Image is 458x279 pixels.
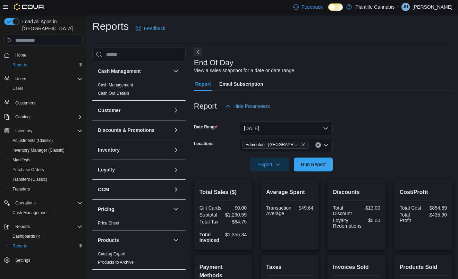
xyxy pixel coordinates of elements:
span: Catalog [12,113,83,121]
button: Run Report [294,158,333,171]
a: Settings [12,256,33,264]
button: Customer [98,107,170,114]
p: Plantlife Cannabis [355,3,395,11]
span: Adjustments (Classic) [10,136,83,145]
button: Loyalty [172,166,180,174]
span: Purchase Orders [12,167,44,172]
span: Adjustments (Classic) [12,138,53,143]
span: Reports [12,243,27,249]
span: Cash Management [10,209,83,217]
div: $0.00 [364,218,380,223]
button: Discounts & Promotions [172,126,180,134]
div: $435.90 [425,212,447,218]
button: Customers [1,98,85,108]
a: Adjustments (Classic) [10,136,56,145]
h3: Cash Management [98,68,141,75]
span: Feedback [302,3,323,10]
span: Cash Management [12,210,48,215]
h2: Average Spent [266,188,313,196]
h2: Cost/Profit [400,188,447,196]
button: Inventory [98,146,170,153]
button: Purchase Orders [7,165,85,175]
span: Reports [10,242,83,250]
span: Edmonton - [GEOGRAPHIC_DATA] [246,141,300,148]
button: Customer [172,106,180,115]
span: Home [12,51,83,59]
h3: Discounts & Promotions [98,127,154,134]
button: Cash Management [7,208,85,218]
a: Cash Management [10,209,50,217]
button: OCM [172,185,180,194]
a: Cash Out Details [98,91,129,96]
a: Reports [10,61,30,69]
span: Products to Archive [98,260,134,265]
div: Subtotal [200,212,222,218]
h3: Customer [98,107,120,114]
button: Transfers [7,184,85,194]
h2: Discounts [333,188,380,196]
a: Home [12,51,29,59]
div: Total Cost [400,205,422,211]
span: Settings [12,256,83,264]
button: Settings [1,255,85,265]
button: Cash Management [172,67,180,75]
h3: End Of Day [194,59,234,67]
h1: Reports [92,19,129,33]
div: Pricing [92,219,186,230]
button: Manifests [7,155,85,165]
span: Inventory [15,128,32,134]
a: Cash Management [98,83,133,87]
button: Catalog [1,112,85,122]
div: Total Tax [200,219,222,225]
div: Jadian Hawk [401,3,410,11]
span: Export [254,158,285,171]
div: Transaction Average [266,205,291,216]
label: Date Range [194,124,219,130]
a: Feedback [133,22,168,35]
a: Customers [12,99,38,107]
button: Inventory [172,146,180,154]
img: Cova [14,3,45,10]
h3: Report [194,102,217,110]
h3: Inventory [98,146,120,153]
span: Manifests [12,157,30,163]
button: Open list of options [323,142,329,148]
button: Adjustments (Classic) [7,136,85,145]
a: Users [10,84,26,93]
span: Dashboards [12,234,40,239]
a: Price Sheet [98,221,119,226]
span: Users [15,76,26,82]
span: Purchase Orders [10,166,83,174]
span: Run Report [301,161,326,168]
span: Reports [15,224,30,229]
input: Dark Mode [328,3,343,11]
button: Users [7,84,85,93]
button: Cash Management [98,68,170,75]
p: | [397,3,399,11]
span: Inventory [12,127,83,135]
a: Transfers [10,185,33,193]
div: $64.75 [224,219,247,225]
span: JH [403,3,408,11]
a: Transfers (Classic) [10,175,50,184]
div: $49.64 [294,205,314,211]
button: Pricing [98,206,170,213]
span: Reports [12,62,27,68]
span: Catalog Export [98,251,125,257]
a: Dashboards [7,231,85,241]
span: Edmonton - Jagare Ridge [243,141,308,149]
button: Operations [12,199,39,207]
p: [PERSON_NAME] [413,3,452,11]
div: Total Discount [333,205,355,216]
a: Inventory Manager (Classic) [10,146,67,154]
button: Export [250,158,289,171]
span: Inventory Manager (Classic) [10,146,83,154]
button: Reports [7,241,85,251]
span: Reports [12,222,83,231]
button: Reports [7,60,85,70]
span: Load All Apps in [GEOGRAPHIC_DATA] [19,18,83,32]
span: Report [195,77,211,91]
div: $854.69 [425,205,447,211]
span: Reports [10,61,83,69]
